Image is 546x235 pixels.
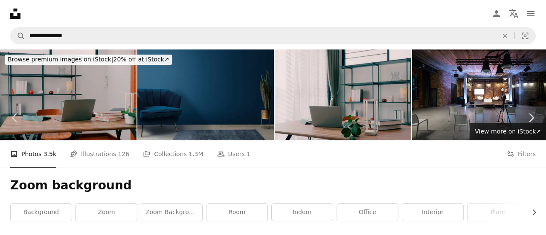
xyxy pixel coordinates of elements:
[488,5,505,22] a: Log in / Sign up
[515,28,535,44] button: Visual search
[470,123,546,140] a: View more on iStock↗
[468,204,529,221] a: plant
[141,204,202,221] a: zoom background office
[217,140,251,168] a: Users 1
[402,204,463,221] a: interior
[526,204,536,221] button: scroll list to the right
[11,204,72,221] a: background
[137,49,274,140] img: Retro living room interior design
[8,56,113,63] span: Browse premium images on iStock |
[272,204,333,221] a: indoor
[507,140,536,168] button: Filters
[70,140,129,168] a: Illustrations 126
[143,140,203,168] a: Collections 1.3M
[337,204,398,221] a: office
[10,27,536,44] form: Find visuals sitewide
[206,204,267,221] a: room
[516,77,546,159] a: Next
[189,149,203,159] span: 1.3M
[522,5,539,22] button: Menu
[10,178,536,193] h1: Zoom background
[275,49,411,140] img: Table with Laptop and Studying Supplies, Ready for Upcoming Online Class.
[76,204,137,221] a: zoom
[10,9,20,19] a: Home — Unsplash
[11,28,25,44] button: Search Unsplash
[505,5,522,22] button: Language
[475,128,541,135] span: View more on iStock ↗
[8,56,169,63] span: 20% off at iStock ↗
[247,149,250,159] span: 1
[496,28,514,44] button: Clear
[118,149,130,159] span: 126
